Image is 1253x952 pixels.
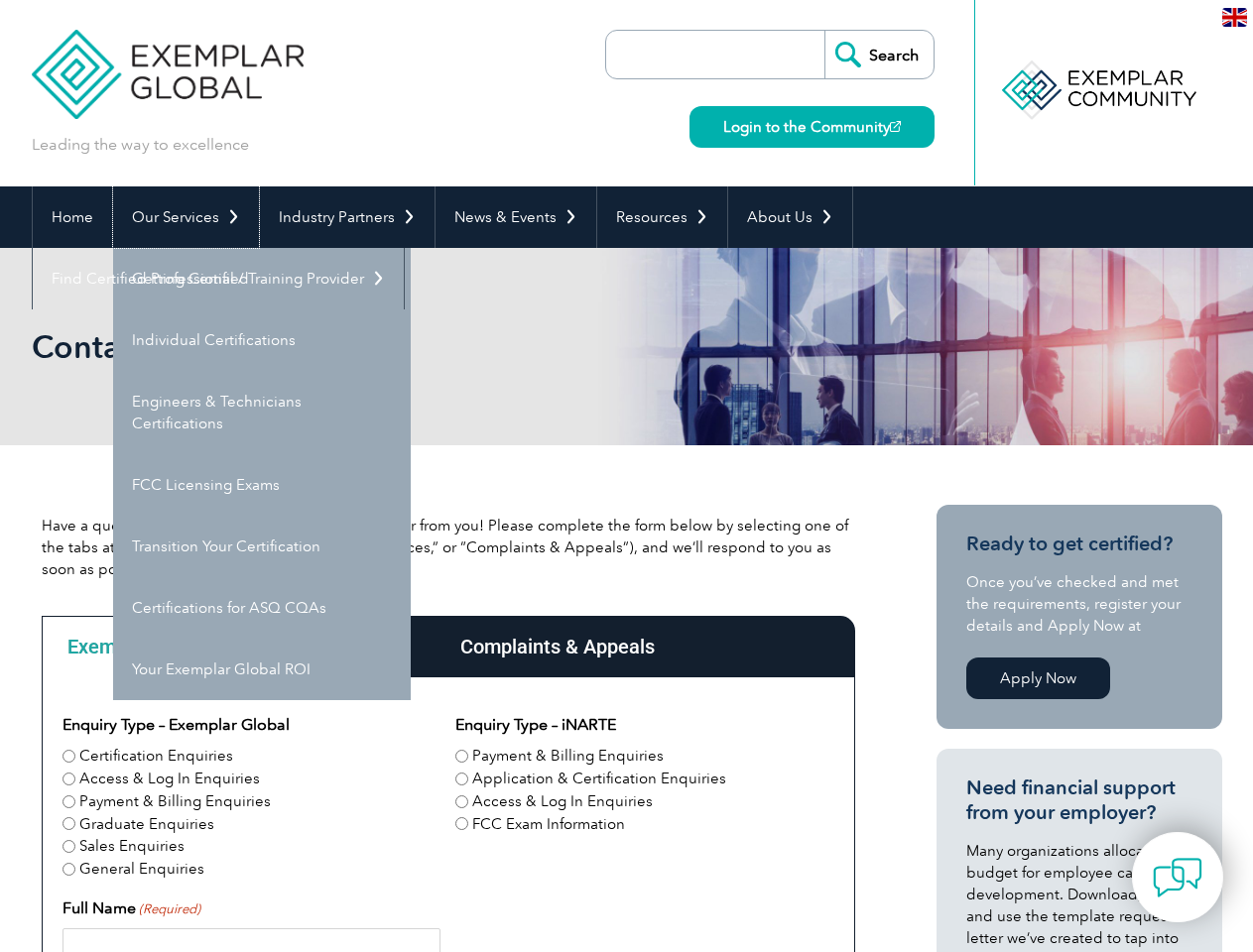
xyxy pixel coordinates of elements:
[472,745,664,768] label: Payment & Billing Enquiries
[436,186,596,248] a: News & Events
[472,813,625,836] label: FCC Exam Information
[63,713,290,737] legend: Enquiry Type – Exemplar Global
[79,768,260,790] label: Access & Log In Enquiries
[1153,853,1202,902] img: contact-chat.png
[113,577,411,639] a: Certifications for ASQ CQAs
[32,134,249,156] p: Leading the way to excellence
[79,835,185,858] label: Sales Enquiries
[79,813,214,836] label: Graduate Enquiries
[33,248,404,309] a: Find Certified Professional / Training Provider
[137,899,200,919] span: (Required)
[890,121,901,132] img: open_square.png
[113,371,411,454] a: Engineers & Technicians Certifications
[42,515,855,580] p: Have a question or feedback for us? We’d love to hear from you! Please complete the form below by...
[966,775,1192,825] h3: Need financial support from your employer?
[728,186,852,248] a: About Us
[33,186,112,248] a: Home
[113,309,411,371] a: Individual Certifications
[113,639,411,700] a: Your Exemplar Global ROI
[435,616,681,677] div: Complaints & Appeals
[689,106,935,148] a: Login to the Community
[79,858,204,881] label: General Enquiries
[597,186,727,248] a: Resources
[113,516,411,577] a: Transition Your Certification
[966,532,1192,556] h3: Ready to get certified?
[63,896,200,920] label: Full Name
[472,790,653,813] label: Access & Log In Enquiries
[113,454,411,516] a: FCC Licensing Exams
[79,790,271,813] label: Payment & Billing Enquiries
[966,657,1110,699] a: Apply Now
[42,616,237,677] div: Exemplar Global
[79,745,233,768] label: Certification Enquiries
[966,571,1192,637] p: Once you’ve checked and met the requirements, register your details and Apply Now at
[1222,8,1247,27] img: en
[113,186,259,248] a: Our Services
[455,713,616,737] legend: Enquiry Type – iNARTE
[32,327,794,366] h1: Contact Us
[260,186,435,248] a: Industry Partners
[824,31,934,78] input: Search
[472,768,726,790] label: Application & Certification Enquiries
